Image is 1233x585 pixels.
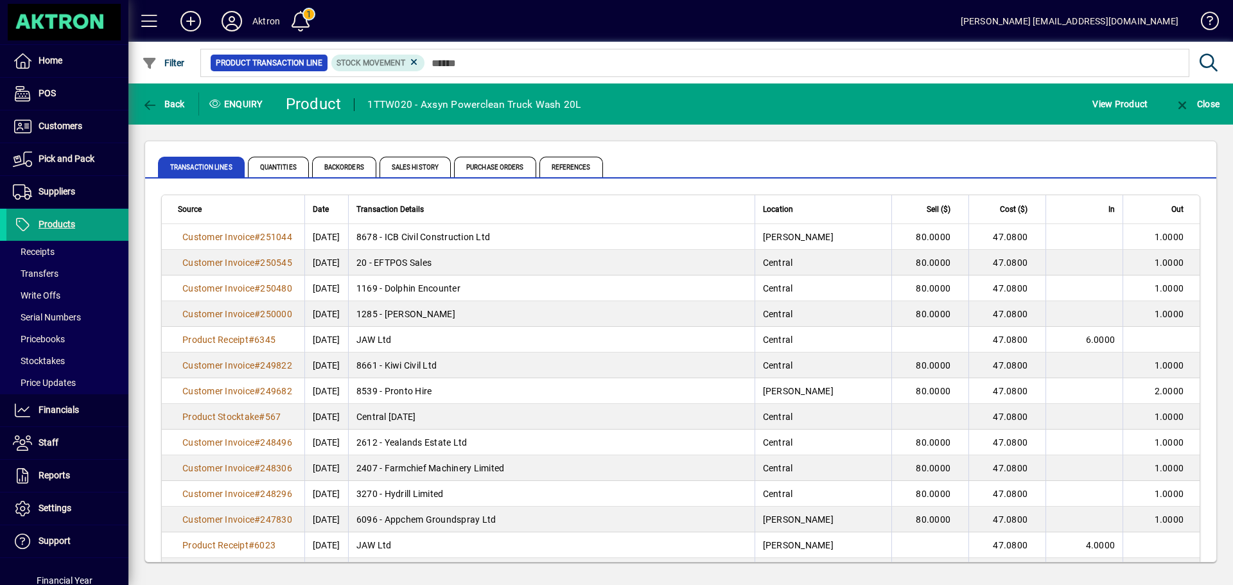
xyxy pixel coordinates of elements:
span: 2.0000 [1155,386,1184,396]
span: 251044 [260,232,292,242]
span: 250545 [260,258,292,268]
a: Settings [6,493,128,525]
span: Transaction Lines [158,157,245,177]
a: Write Offs [6,284,128,306]
div: Product [286,94,342,114]
td: [DATE] [304,507,348,532]
td: 47.0800 [968,455,1045,481]
button: Back [139,92,188,116]
span: 1.0000 [1155,232,1184,242]
span: 567 [265,412,281,422]
td: 47.0800 [968,224,1045,250]
span: Filter [142,58,185,68]
span: Customer Invoice [182,489,254,499]
td: 47.0800 [968,275,1045,301]
span: Customer Invoice [182,283,254,293]
td: [DATE] [304,275,348,301]
td: 8678 - ICB Civil Construction Ltd [348,224,755,250]
span: Sales History [380,157,451,177]
span: 6023 [254,540,275,550]
td: 47.0800 [968,507,1045,532]
td: [DATE] [304,353,348,378]
td: 47.0800 [968,430,1045,455]
td: 80.0000 [891,224,968,250]
button: Add [170,10,211,33]
span: Customer Invoice [182,258,254,268]
a: Price Updates [6,372,128,394]
a: Knowledge Base [1191,3,1217,44]
a: Customer Invoice#248496 [178,435,297,450]
td: 47.0800 [968,532,1045,558]
td: [DATE] [304,532,348,558]
a: Transfers [6,263,128,284]
span: 4.0000 [1086,540,1115,550]
button: View Product [1089,92,1151,116]
td: 47.0800 [968,404,1045,430]
a: POS [6,78,128,110]
span: Stock movement [337,58,405,67]
td: [DATE] [304,430,348,455]
span: 250000 [260,309,292,319]
span: 1.0000 [1155,283,1184,293]
a: Stocktakes [6,350,128,372]
mat-chip: Product Transaction Type: Stock movement [331,55,425,71]
span: Customer Invoice [182,463,254,473]
div: Cost ($) [977,202,1039,216]
span: Central [763,463,793,473]
span: 1.0000 [1155,463,1184,473]
span: [PERSON_NAME] [763,386,834,396]
a: Customer Invoice#250000 [178,307,297,321]
td: 80.0000 [891,250,968,275]
a: Customer Invoice#249822 [178,358,297,372]
td: 80.0000 [891,558,968,584]
span: # [254,437,260,448]
a: Customer Invoice#249682 [178,384,297,398]
a: Customer Invoice#251044 [178,230,297,244]
span: # [254,386,260,396]
td: [DATE] [304,327,348,353]
span: Cost ($) [1000,202,1027,216]
span: # [249,540,254,550]
span: 249682 [260,386,292,396]
div: Source [178,202,297,216]
span: Central [763,335,793,345]
button: Close [1171,92,1223,116]
app-page-header-button: Back [128,92,199,116]
div: [PERSON_NAME] [EMAIL_ADDRESS][DOMAIN_NAME] [961,11,1178,31]
span: Product Transaction Line [216,57,322,69]
td: [DATE] [304,224,348,250]
td: [DATE] [304,378,348,404]
span: 1.0000 [1155,258,1184,268]
div: Location [763,202,884,216]
span: Price Updates [13,378,76,388]
span: Products [39,219,75,229]
a: Suppliers [6,176,128,208]
span: Customer Invoice [182,386,254,396]
a: Product Receipt#6023 [178,538,280,552]
span: Location [763,202,793,216]
td: 1169 - Dolphin Encounter [348,275,755,301]
span: Staff [39,437,58,448]
span: Close [1175,99,1220,109]
span: Stocktakes [13,356,65,366]
span: Transaction Details [356,202,424,216]
span: Customer Invoice [182,437,254,448]
span: Out [1171,202,1184,216]
div: Date [313,202,340,216]
td: 20 - EFTPOS Sales [348,250,755,275]
span: 1.0000 [1155,412,1184,422]
td: 80.0000 [891,481,968,507]
span: 248496 [260,437,292,448]
div: Sell ($) [900,202,962,216]
td: [DATE] [304,301,348,327]
span: In [1108,202,1115,216]
a: Receipts [6,241,128,263]
a: Product Receipt#6345 [178,333,280,347]
span: # [254,309,260,319]
span: Support [39,536,71,546]
span: Central [763,360,793,371]
td: 80.0000 [891,301,968,327]
a: Customer Invoice#250480 [178,281,297,295]
a: Product Stocktake#567 [178,410,285,424]
div: Aktron [252,11,280,31]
